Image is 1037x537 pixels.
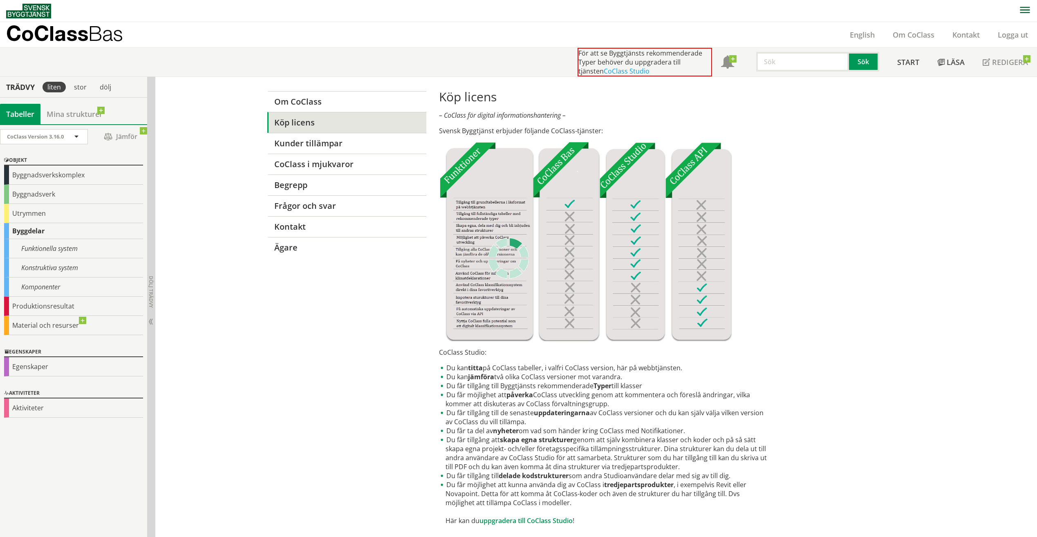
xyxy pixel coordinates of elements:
[947,57,965,67] span: Läsa
[992,57,1028,67] span: Redigera
[6,29,123,38] p: CoClass
[756,52,849,72] input: Sök
[4,185,143,204] div: Byggnadsverk
[43,82,66,92] div: liten
[439,390,770,408] li: Du får möjlighet att CoClass utveckling genom att kommentera och föreslå ändringar, vilka kommer ...
[267,216,426,237] a: Kontakt
[500,435,573,444] strong: skapa egna strukturer
[439,381,770,390] li: Du får tillgång till Byggtjänsts rekommenderade till klasser
[439,348,770,357] p: CoClass Studio:
[267,237,426,258] a: Ägare
[69,82,92,92] div: stor
[974,48,1037,76] a: Redigera
[604,67,650,76] a: CoClass Studio
[468,363,483,372] strong: titta
[4,297,143,316] div: Produktionsresultat
[439,126,770,135] p: Svensk Byggtjänst erbjuder följande CoClass-tjänster:
[6,22,141,47] a: CoClassBas
[4,239,143,258] div: Funktionella system
[884,30,943,40] a: Om CoClass
[4,156,143,166] div: Objekt
[4,389,143,398] div: Aktiviteter
[499,471,569,480] strong: delade kodstrukturer
[95,82,116,92] div: dölj
[4,357,143,376] div: Egenskaper
[2,83,39,92] div: Trädvy
[439,89,770,104] h1: Köp licens
[439,372,770,381] li: Du kan två olika CoClass versioner mot varandra.
[488,238,529,279] img: Laddar
[479,516,573,525] a: uppgradera till CoClass Studio
[439,435,770,471] li: Du får tillgång att genom att själv kombinera klasser och koder och på så sätt skapa egna projekt...
[439,111,566,120] em: – CoClass för digital informationshantering –
[267,195,426,216] a: Frågor och svar
[7,133,64,140] span: CoClass Version 3.16.0
[4,347,143,357] div: Egenskaper
[594,381,611,390] strong: Typer
[888,48,928,76] a: Start
[96,130,145,144] span: Jämför
[267,154,426,175] a: CoClass i mjukvaror
[604,480,674,489] strong: tredjepartsprodukter
[267,112,426,133] a: Köp licens
[267,91,426,112] a: Om CoClass
[4,204,143,223] div: Utrymmen
[6,4,51,18] img: Svensk Byggtjänst
[439,480,770,525] li: Du får möjlighet att kunna använda dig av CoClass i , i exempelvis Revit eller Novapoint. Detta f...
[4,277,143,297] div: Komponenter
[4,258,143,277] div: Konstruktiva system
[468,372,494,381] strong: jämföra
[439,408,770,426] li: Du får tillgång till de senaste av CoClass versioner och du kan själv välja vilken version av CoC...
[148,276,155,308] span: Dölj trädvy
[493,426,519,435] strong: nyheter
[897,57,919,67] span: Start
[943,30,989,40] a: Kontakt
[721,56,734,69] span: Notifikationer
[267,133,426,154] a: Kunder tillämpar
[4,166,143,185] div: Byggnadsverkskomplex
[40,104,109,124] a: Mina strukturer
[4,316,143,335] div: Material och resurser
[849,52,879,72] button: Sök
[439,471,770,480] li: Du får tillgång till som andra Studioanvändare delar med sig av till dig.
[439,426,770,435] li: Du får ta del av om vad som händer kring CoClass med Notifikationer.
[506,390,533,399] strong: påverka
[928,48,974,76] a: Läsa
[4,223,143,239] div: Byggdelar
[841,30,884,40] a: English
[989,30,1037,40] a: Logga ut
[267,175,426,195] a: Begrepp
[439,142,732,341] img: Tjnster-Tabell_CoClassBas-Studio-API2022-12-22.jpg
[439,363,770,372] li: Du kan på CoClass tabeller, i valfri CoClass version, här på webbtjänsten.
[578,48,712,76] div: För att se Byggtjänsts rekommenderade Typer behöver du uppgradera till tjänsten
[534,408,590,417] strong: uppdateringarna
[4,398,143,418] div: Aktiviteter
[88,21,123,45] span: Bas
